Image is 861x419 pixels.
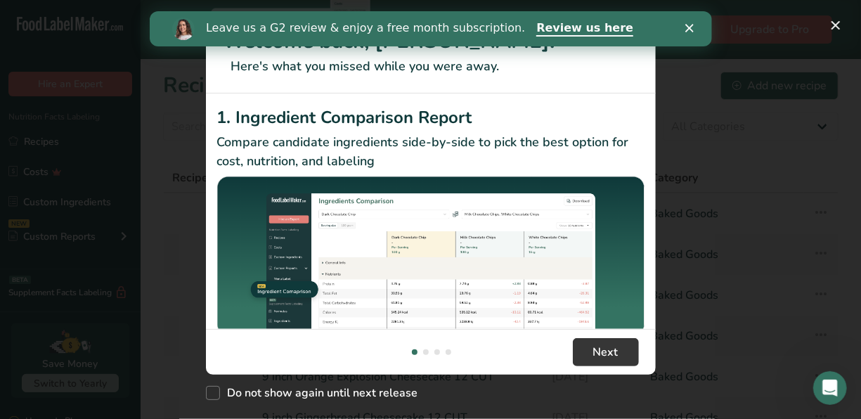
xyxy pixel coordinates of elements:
[217,176,645,336] img: Ingredient Comparison Report
[223,57,639,76] p: Here's what you missed while you were away.
[150,11,712,46] iframe: Intercom live chat banner
[217,133,645,171] p: Compare candidate ingredients side-by-side to pick the best option for cost, nutrition, and labeling
[813,371,847,405] iframe: Intercom live chat
[220,386,418,400] span: Do not show again until next release
[593,344,619,361] span: Next
[573,338,639,366] button: Next
[536,13,550,21] div: Close
[217,105,645,130] h2: 1. Ingredient Comparison Report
